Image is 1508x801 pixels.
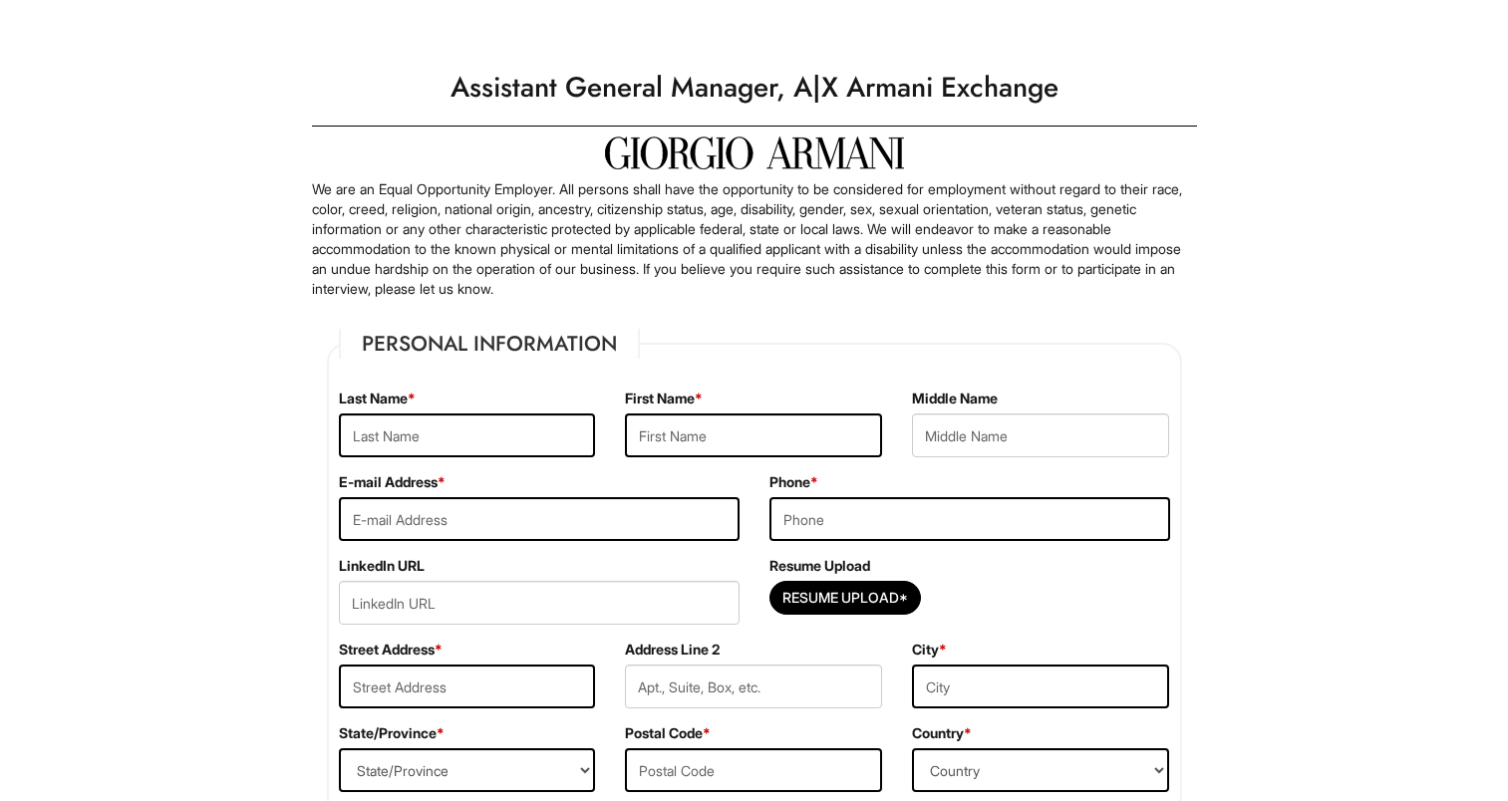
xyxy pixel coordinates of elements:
[339,329,640,359] legend: Personal Information
[912,723,972,743] label: Country
[912,413,1169,457] input: Middle Name
[625,640,720,660] label: Address Line 2
[339,665,596,708] input: Street Address
[912,665,1169,708] input: City
[912,389,998,408] label: Middle Name
[912,640,947,660] label: City
[339,389,416,408] label: Last Name
[625,413,882,457] input: First Name
[769,472,818,492] label: Phone
[339,556,425,576] label: LinkedIn URL
[339,640,443,660] label: Street Address
[339,472,446,492] label: E-mail Address
[339,581,740,625] input: LinkedIn URL
[625,389,703,408] label: First Name
[769,497,1170,541] input: Phone
[625,665,882,708] input: Apt., Suite, Box, etc.
[625,748,882,792] input: Postal Code
[339,723,445,743] label: State/Province
[625,723,711,743] label: Postal Code
[339,413,596,457] input: Last Name
[912,748,1169,792] select: Country
[339,748,596,792] select: State/Province
[605,136,904,169] img: Giorgio Armani
[769,581,921,615] button: Resume Upload*Resume Upload*
[302,60,1207,116] h1: Assistant General Manager, A|X Armani Exchange
[339,497,740,541] input: E-mail Address
[769,556,870,576] label: Resume Upload
[312,179,1197,299] p: We are an Equal Opportunity Employer. All persons shall have the opportunity to be considered for...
